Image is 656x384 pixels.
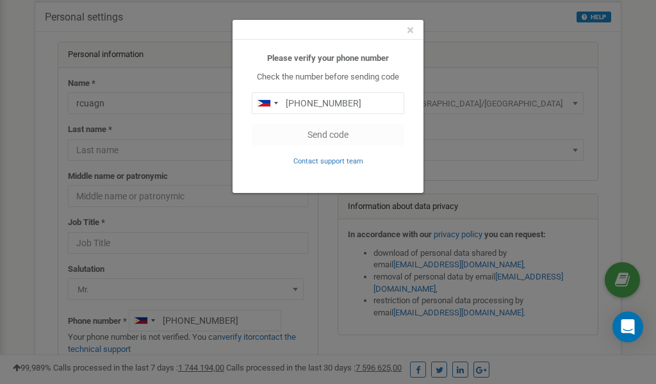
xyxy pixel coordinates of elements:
[407,24,414,37] button: Close
[252,93,282,113] div: Telephone country code
[252,124,404,146] button: Send code
[612,312,643,342] div: Open Intercom Messenger
[407,22,414,38] span: ×
[252,71,404,83] p: Check the number before sending code
[252,92,404,114] input: 0905 123 4567
[267,53,389,63] b: Please verify your phone number
[293,157,363,165] small: Contact support team
[293,156,363,165] a: Contact support team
